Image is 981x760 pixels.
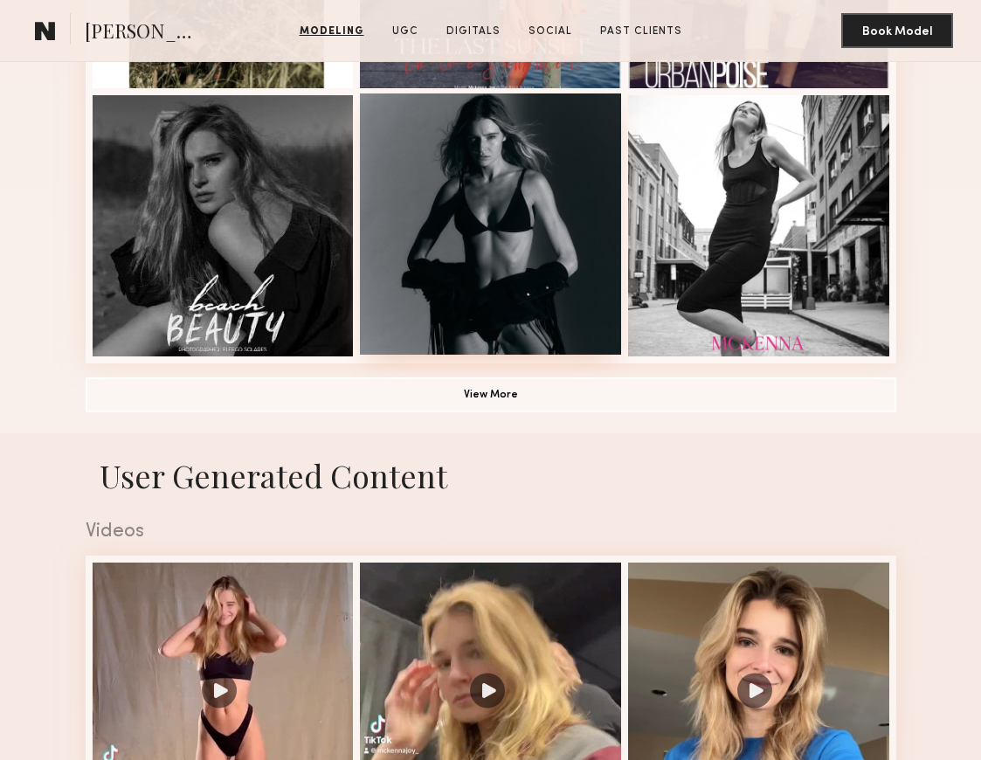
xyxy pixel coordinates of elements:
a: Past Clients [593,24,689,39]
div: Videos [86,522,896,542]
a: Book Model [841,23,953,38]
a: Social [522,24,579,39]
a: Digitals [439,24,508,39]
a: Modeling [293,24,371,39]
span: [PERSON_NAME] [85,17,206,48]
a: UGC [385,24,425,39]
h1: User Generated Content [72,454,910,496]
button: View More [86,377,896,412]
button: Book Model [841,13,953,48]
